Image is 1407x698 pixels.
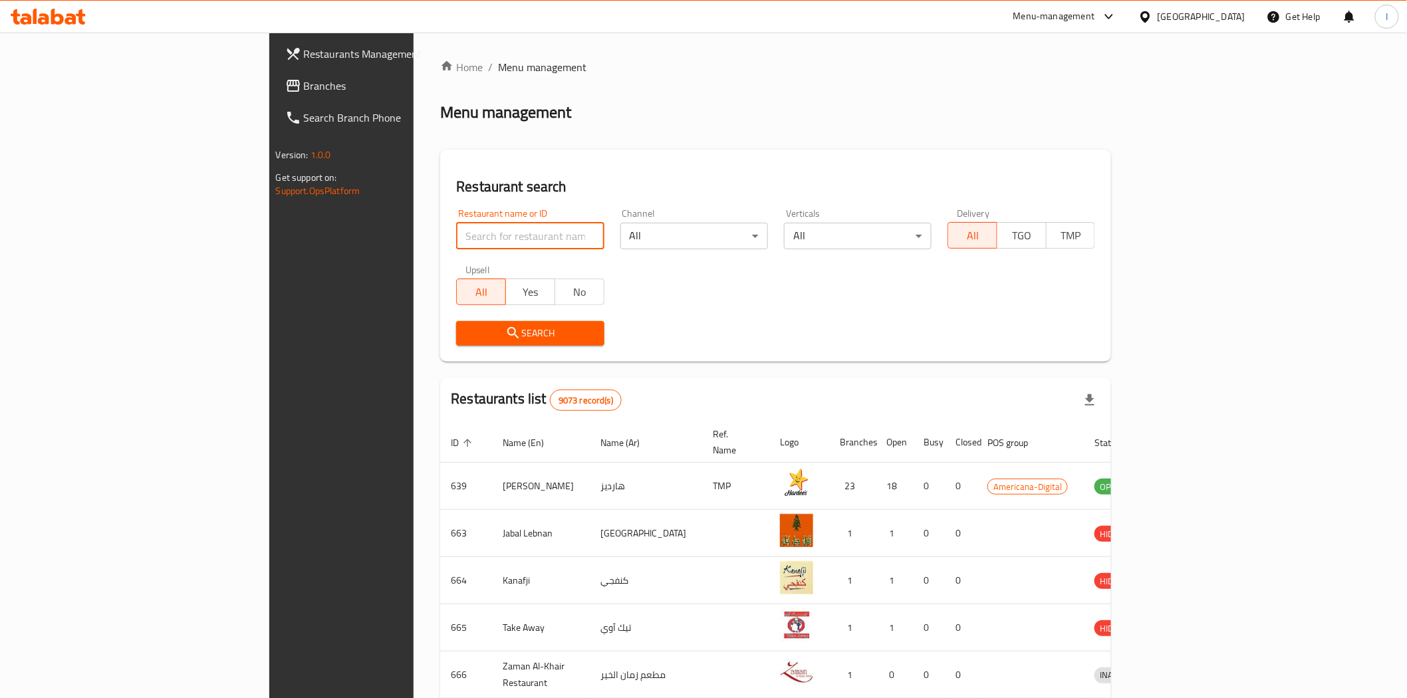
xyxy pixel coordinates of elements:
input: Search for restaurant name or ID.. [456,223,604,249]
td: 0 [913,510,945,557]
label: Upsell [465,265,490,275]
td: TMP [702,463,769,510]
td: 1 [876,510,913,557]
button: TGO [997,222,1047,249]
td: 18 [876,463,913,510]
button: Search [456,321,604,346]
td: 1 [876,604,913,651]
button: Yes [505,279,555,305]
span: Restaurants Management [304,46,493,62]
div: HIDDEN [1094,620,1134,636]
a: Support.OpsPlatform [276,182,360,199]
td: 1 [829,557,876,604]
td: 1 [829,510,876,557]
button: TMP [1046,222,1096,249]
h2: Restaurants list [451,389,622,411]
span: 9073 record(s) [551,394,621,407]
button: All [456,279,506,305]
td: تيك آوي [590,604,702,651]
a: Restaurants Management [275,38,504,70]
span: Get support on: [276,169,337,186]
td: 0 [913,604,945,651]
span: Version: [276,146,309,164]
td: 0 [945,557,977,604]
a: Branches [275,70,504,102]
span: Search [467,325,593,342]
span: Yes [511,283,550,302]
div: All [620,223,768,249]
span: Name (En) [503,435,561,451]
span: Name (Ar) [600,435,657,451]
span: All [954,226,992,245]
td: 1 [876,557,913,604]
td: 0 [945,604,977,651]
img: Jabal Lebnan [780,514,813,547]
span: INACTIVE [1094,667,1140,683]
div: [GEOGRAPHIC_DATA] [1158,9,1245,24]
span: POS group [987,435,1045,451]
img: Hardee's [780,467,813,500]
th: Logo [769,422,829,463]
h2: Restaurant search [456,177,1095,197]
img: Zaman Al-Khair Restaurant [780,655,813,689]
button: No [555,279,604,305]
td: Jabal Lebnan [492,510,590,557]
span: HIDDEN [1094,526,1134,542]
div: Export file [1074,384,1106,416]
td: 0 [913,463,945,510]
span: Menu management [498,59,586,75]
div: All [784,223,932,249]
th: Branches [829,422,876,463]
td: Take Away [492,604,590,651]
div: HIDDEN [1094,573,1134,589]
span: OPEN [1094,479,1127,495]
span: All [462,283,501,302]
td: [PERSON_NAME] [492,463,590,510]
a: Search Branch Phone [275,102,504,134]
span: ID [451,435,476,451]
span: No [561,283,599,302]
div: Menu-management [1013,9,1095,25]
span: 1.0.0 [311,146,331,164]
td: 1 [829,604,876,651]
th: Busy [913,422,945,463]
td: Kanafji [492,557,590,604]
th: Closed [945,422,977,463]
span: TGO [1003,226,1041,245]
td: هارديز [590,463,702,510]
td: [GEOGRAPHIC_DATA] [590,510,702,557]
img: Take Away [780,608,813,641]
span: I [1386,9,1388,24]
th: Open [876,422,913,463]
td: 23 [829,463,876,510]
td: كنفجي [590,557,702,604]
button: All [948,222,997,249]
img: Kanafji [780,561,813,594]
td: 0 [945,510,977,557]
span: Search Branch Phone [304,110,493,126]
label: Delivery [957,209,990,218]
div: Total records count [550,390,622,411]
h2: Menu management [440,102,571,123]
span: Branches [304,78,493,94]
nav: breadcrumb [440,59,1111,75]
span: Americana-Digital [988,479,1067,495]
span: Status [1094,435,1138,451]
td: 0 [913,557,945,604]
div: HIDDEN [1094,526,1134,542]
td: 0 [945,463,977,510]
span: Ref. Name [713,426,753,458]
span: TMP [1052,226,1090,245]
span: HIDDEN [1094,574,1134,589]
span: HIDDEN [1094,621,1134,636]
